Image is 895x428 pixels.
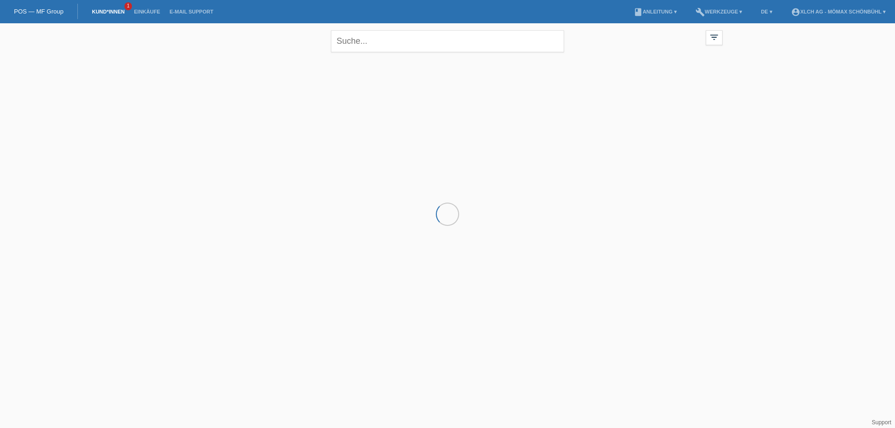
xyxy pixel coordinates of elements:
a: buildWerkzeuge ▾ [691,9,747,14]
a: POS — MF Group [14,8,63,15]
a: account_circleXLCH AG - Mömax Schönbühl ▾ [786,9,890,14]
a: DE ▾ [756,9,777,14]
a: Support [872,419,891,426]
i: account_circle [791,7,800,17]
i: filter_list [709,32,719,42]
a: Kund*innen [87,9,129,14]
span: 1 [124,2,132,10]
a: bookAnleitung ▾ [629,9,682,14]
input: Suche... [331,30,564,52]
i: build [695,7,705,17]
a: Einkäufe [129,9,165,14]
i: book [633,7,643,17]
a: E-Mail Support [165,9,218,14]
